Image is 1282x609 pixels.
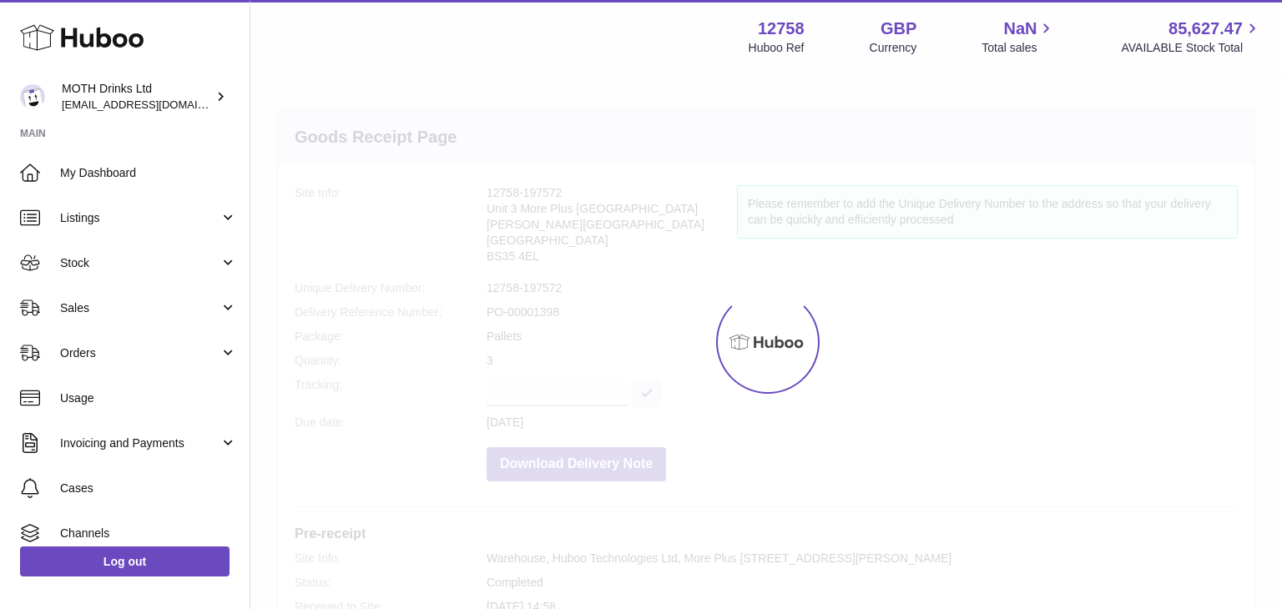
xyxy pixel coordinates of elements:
[60,345,220,361] span: Orders
[60,210,220,226] span: Listings
[1121,18,1262,56] a: 85,627.47 AVAILABLE Stock Total
[60,300,220,316] span: Sales
[758,18,805,40] strong: 12758
[60,481,237,496] span: Cases
[20,84,45,109] img: orders@mothdrinks.com
[1121,40,1262,56] span: AVAILABLE Stock Total
[749,40,805,56] div: Huboo Ref
[60,435,220,451] span: Invoicing and Payments
[62,98,245,111] span: [EMAIL_ADDRESS][DOMAIN_NAME]
[60,526,237,541] span: Channels
[982,18,1056,56] a: NaN Total sales
[60,390,237,406] span: Usage
[20,546,230,576] a: Log out
[1003,18,1037,40] span: NaN
[870,40,917,56] div: Currency
[982,40,1056,56] span: Total sales
[1168,18,1243,40] span: 85,627.47
[60,165,237,181] span: My Dashboard
[62,81,212,113] div: MOTH Drinks Ltd
[881,18,916,40] strong: GBP
[60,255,220,271] span: Stock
